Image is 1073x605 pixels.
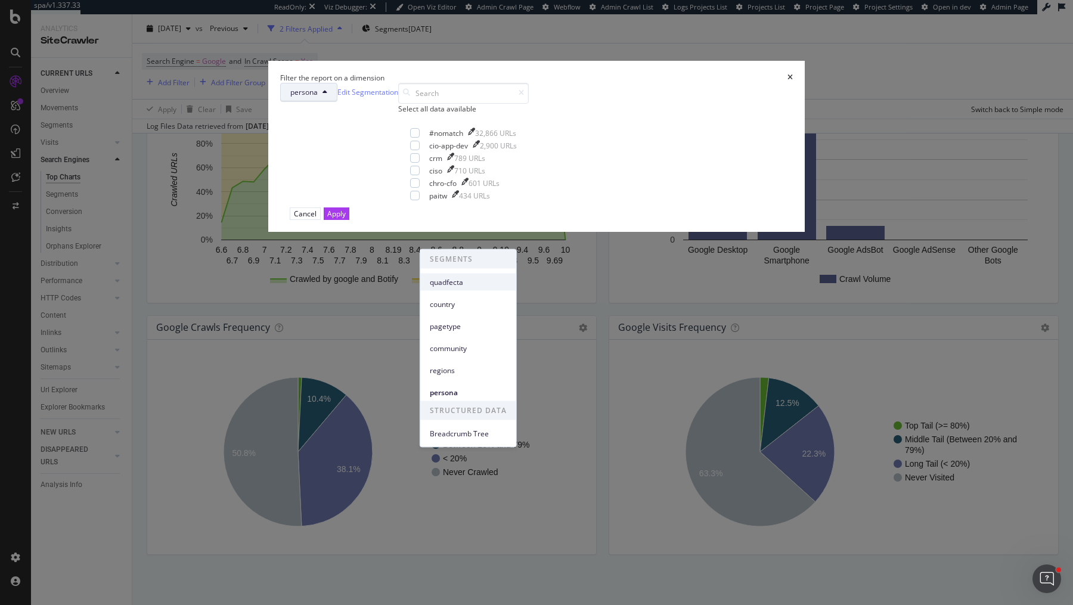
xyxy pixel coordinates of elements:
div: modal [268,61,805,232]
input: Search [398,83,529,104]
div: #nomatch [429,128,463,138]
a: Edit Segmentation [337,86,398,98]
div: Apply [327,209,346,219]
span: SEGMENTS [420,250,516,269]
span: country [430,299,507,309]
span: quadfecta [430,277,507,287]
button: Apply [324,207,349,220]
span: persona [290,87,318,97]
div: cio-app-dev [429,141,468,151]
button: Cancel [290,207,321,220]
div: Cancel [294,209,317,219]
div: Select all data available [398,104,529,114]
div: times [787,73,793,83]
div: crm [429,153,442,163]
span: Breadcrumb Tree [430,428,507,439]
div: Filter the report on a dimension [280,73,384,83]
button: persona [280,83,337,102]
iframe: Intercom live chat [1032,564,1061,593]
div: 2,900 URLs [480,141,517,151]
div: paitw [429,191,447,201]
div: ciso [429,166,442,176]
span: pagetype [430,321,507,331]
div: 789 URLs [454,153,485,163]
div: 32,866 URLs [475,128,516,138]
span: community [430,343,507,353]
div: 710 URLs [454,166,485,176]
span: persona [430,387,507,398]
div: 601 URLs [469,178,500,188]
div: chro-cfo [429,178,457,188]
span: regions [430,365,507,376]
span: STRUCTURED DATA [420,401,516,420]
div: 434 URLs [459,191,490,201]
